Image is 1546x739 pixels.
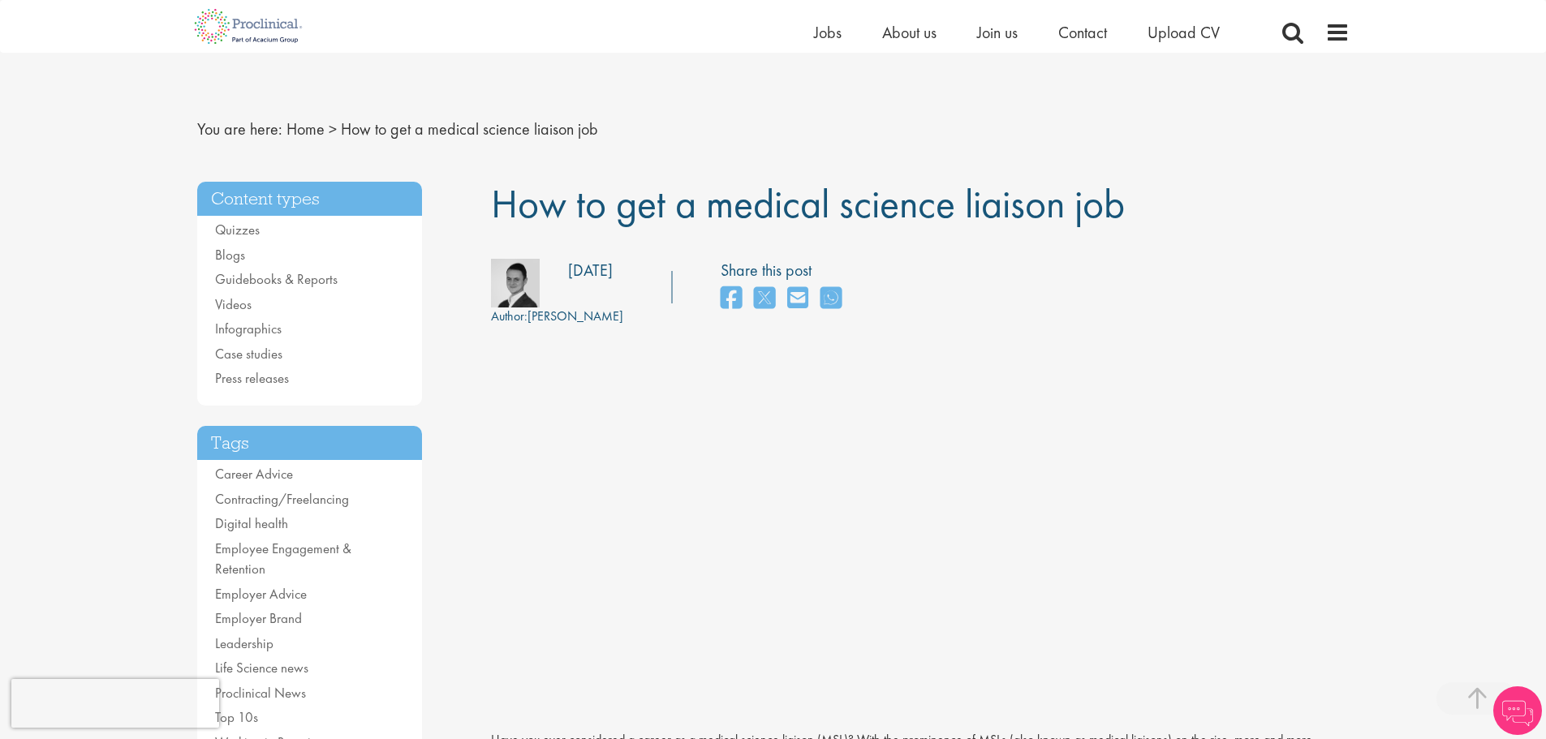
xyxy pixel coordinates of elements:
a: About us [882,22,937,43]
a: Proclinical News [215,684,306,702]
a: Contact [1058,22,1107,43]
a: Top 10s [215,708,258,726]
a: Press releases [215,369,289,387]
a: Contracting/Freelancing [215,490,349,508]
a: Videos [215,295,252,313]
h3: Content types [197,182,423,217]
a: Employee Engagement & Retention [215,539,351,578]
div: [PERSON_NAME] [491,307,623,326]
a: Infographics [215,320,282,337]
span: > [329,118,337,140]
label: Share this post [721,259,850,282]
a: Join us [977,22,1018,43]
a: Blogs [215,246,245,264]
a: share on facebook [721,281,742,316]
a: Life Science news [215,659,308,677]
span: How to get a medical science liaison job [491,178,1125,230]
span: How to get a medical science liaison job [341,118,598,140]
a: share on email [787,281,808,316]
img: Chatbot [1493,686,1542,735]
a: Career Advice [215,465,293,483]
h3: Tags [197,426,423,461]
a: Case studies [215,345,282,363]
a: Upload CV [1148,22,1220,43]
a: Leadership [215,634,273,652]
span: You are here: [197,118,282,140]
a: share on twitter [754,281,775,316]
span: Author: [491,307,528,324]
a: Jobs [814,22,842,43]
iframe: How to become a medical science liaison [491,368,1140,725]
a: share on whats app [820,281,842,316]
a: Quizzes [215,221,260,238]
a: Digital health [215,514,288,532]
img: bdc0b4ec-42d7-4011-3777-08d5c2039240 [491,259,540,307]
div: [DATE] [568,259,613,282]
a: breadcrumb link [286,118,325,140]
a: Employer Advice [215,585,307,603]
iframe: reCAPTCHA [11,679,219,728]
a: Employer Brand [215,609,302,627]
a: Guidebooks & Reports [215,270,338,288]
